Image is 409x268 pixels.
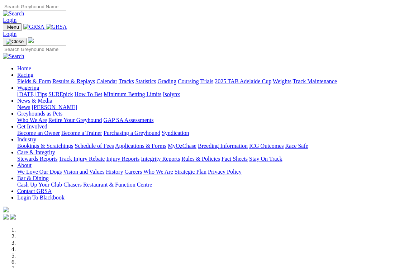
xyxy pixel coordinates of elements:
a: Rules & Policies [181,156,220,162]
a: Strategic Plan [175,169,206,175]
a: Login To Blackbook [17,194,65,201]
img: logo-grsa-white.png [28,37,34,43]
a: Calendar [96,78,117,84]
a: Purchasing a Greyhound [104,130,160,136]
a: Race Safe [285,143,308,149]
img: Close [6,39,24,44]
div: Industry [17,143,406,149]
a: Become an Owner [17,130,60,136]
a: Track Injury Rebate [59,156,105,162]
a: Tracks [119,78,134,84]
img: GRSA [23,24,44,30]
a: [DATE] Tips [17,91,47,97]
a: Injury Reports [106,156,139,162]
a: Careers [124,169,142,175]
a: Isolynx [163,91,180,97]
a: Trials [200,78,213,84]
a: Greyhounds as Pets [17,111,62,117]
a: Coursing [178,78,199,84]
a: Wagering [17,85,39,91]
a: Breeding Information [198,143,248,149]
a: Stay On Track [249,156,282,162]
a: Privacy Policy [208,169,242,175]
a: How To Bet [75,91,103,97]
img: Search [3,53,24,60]
button: Toggle navigation [3,23,22,31]
div: News & Media [17,104,406,111]
a: Who We Are [17,117,47,123]
a: Care & Integrity [17,149,55,155]
a: Stewards Reports [17,156,57,162]
a: Vision and Values [63,169,104,175]
a: Login [3,31,16,37]
img: logo-grsa-white.png [3,207,9,212]
a: Get Involved [17,123,47,130]
a: Grading [158,78,176,84]
a: Schedule of Fees [75,143,114,149]
a: Contact GRSA [17,188,52,194]
a: GAP SA Assessments [104,117,154,123]
a: News [17,104,30,110]
a: Home [17,65,31,71]
a: MyOzChase [168,143,196,149]
a: Fact Sheets [222,156,248,162]
a: We Love Our Dogs [17,169,62,175]
a: News & Media [17,98,52,104]
div: Care & Integrity [17,156,406,162]
img: twitter.svg [10,214,16,220]
a: Racing [17,72,33,78]
a: Integrity Reports [141,156,180,162]
a: Results & Replays [52,78,95,84]
a: Fields & Form [17,78,51,84]
a: Become a Trainer [61,130,102,136]
a: Industry [17,136,36,142]
img: Search [3,10,24,17]
a: Syndication [162,130,189,136]
a: 2025 TAB Adelaide Cup [215,78,271,84]
div: About [17,169,406,175]
input: Search [3,3,66,10]
a: Statistics [135,78,156,84]
a: Applications & Forms [115,143,166,149]
a: Track Maintenance [293,78,337,84]
div: Wagering [17,91,406,98]
a: Chasers Restaurant & Function Centre [63,182,152,188]
a: ICG Outcomes [249,143,284,149]
a: History [106,169,123,175]
a: SUREpick [48,91,73,97]
a: Retire Your Greyhound [48,117,102,123]
div: Bar & Dining [17,182,406,188]
div: Racing [17,78,406,85]
a: [PERSON_NAME] [32,104,77,110]
a: Login [3,17,16,23]
a: Bar & Dining [17,175,49,181]
div: Get Involved [17,130,406,136]
a: Bookings & Scratchings [17,143,73,149]
div: Greyhounds as Pets [17,117,406,123]
img: facebook.svg [3,214,9,220]
a: Weights [273,78,291,84]
a: Minimum Betting Limits [104,91,161,97]
a: Who We Are [143,169,173,175]
a: About [17,162,32,168]
a: Cash Up Your Club [17,182,62,188]
button: Toggle navigation [3,38,27,46]
span: Menu [7,24,19,30]
img: GRSA [46,24,67,30]
input: Search [3,46,66,53]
